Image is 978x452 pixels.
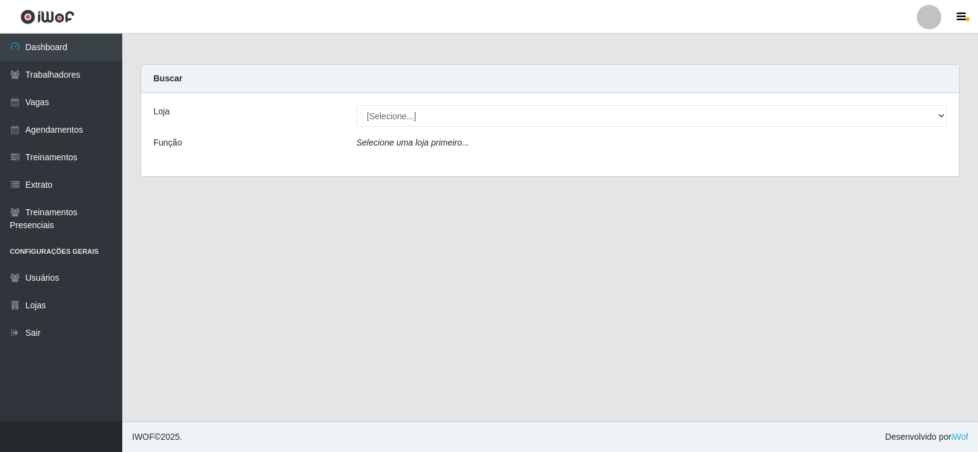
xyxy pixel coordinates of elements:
strong: Buscar [153,73,182,83]
a: iWof [951,432,968,442]
span: © 2025 . [132,431,182,443]
label: Função [153,136,182,149]
span: Desenvolvido por [885,431,968,443]
label: Loja [153,105,169,118]
span: IWOF [132,432,155,442]
img: CoreUI Logo [20,9,75,24]
i: Selecione uma loja primeiro... [356,138,469,147]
